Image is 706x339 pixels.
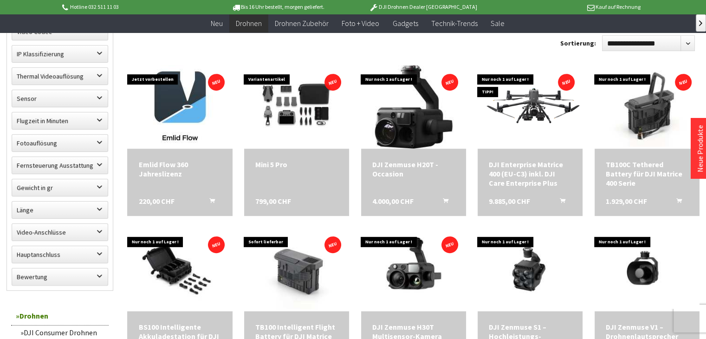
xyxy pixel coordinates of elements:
label: Fernsteuerung Ausstattung [12,157,108,174]
button: In den Warenkorb [198,196,220,209]
span: Drohnen [236,19,262,28]
label: Sensor [12,90,108,107]
img: DJI Zenmuse H20T - Occasion [372,65,455,149]
a: DJI Zenmuse H20T - Occasion 4.000,00 CHF In den Warenkorb [372,160,455,178]
span:  [699,20,702,26]
a: Foto + Video [335,14,386,33]
div: DJI Enterprise Matrice 400 (EU-C3) inkl. DJI Care Enterprise Plus [489,160,571,188]
a: Neue Produkte [695,125,705,172]
a: Drohnen [11,306,109,326]
a: Drohnen Zubehör [268,14,335,33]
span: 9.885,00 CHF [489,196,530,206]
span: Sale [490,19,504,28]
span: 4.000,00 CHF [372,196,414,206]
p: Kauf auf Rechnung [496,1,641,13]
img: TB100C Tethered Battery für DJI Matrice 400 Serie [595,67,700,146]
label: Fotoauflösung [12,135,108,151]
img: Emlid Flow 360 Jahreslizenz [138,65,222,149]
span: Gadgets [392,19,418,28]
a: TB100C Tethered Battery für DJI Matrice 400 Serie 1.929,00 CHF In den Warenkorb [606,160,688,188]
img: DJI Zenmuse V1 – Drohnenlautsprecher für professionelle Einsätze [595,230,700,309]
label: Länge [12,202,108,218]
a: Mini 5 Pro 799,00 CHF [255,160,338,169]
img: DJI Zenmuse H30T Multisensor-Kamera inkl. Transportkoffer für Matrice 300/350 RTK [361,230,466,309]
span: Neu [211,19,223,28]
div: TB100C Tethered Battery für DJI Matrice 400 Serie [606,160,688,188]
span: 799,00 CHF [255,196,291,206]
div: DJI Zenmuse H20T - Occasion [372,160,455,178]
img: TB100 Intelligent Flight Battery für DJI Matrice 400 Serie [244,230,349,309]
span: 220,00 CHF [138,196,174,206]
label: Flugzeit in Minuten [12,112,108,129]
p: Bis 16 Uhr bestellt, morgen geliefert. [206,1,350,13]
button: In den Warenkorb [432,196,454,209]
img: DJI Enterprise Matrice 400 (EU-C3) inkl. DJI Care Enterprise Plus [478,77,583,137]
a: Drohnen [229,14,268,33]
p: DJI Drohnen Dealer [GEOGRAPHIC_DATA] [350,1,495,13]
label: Bewertung [12,268,108,285]
label: Gewicht in gr [12,179,108,196]
button: In den Warenkorb [665,196,687,209]
div: Mini 5 Pro [255,160,338,169]
a: Emlid Flow 360 Jahreslizenz 220,00 CHF In den Warenkorb [138,160,221,178]
a: Gadgets [386,14,424,33]
button: In den Warenkorb [548,196,570,209]
label: Thermal Videoauflösung [12,68,108,85]
a: Sale [484,14,511,33]
img: BS100 Intelligente Akkuladestation für DJI TB100 [127,230,232,309]
span: Foto + Video [342,19,379,28]
label: Hauptanschluss [12,246,108,263]
span: Technik-Trends [431,19,477,28]
label: Sortierung: [560,36,596,51]
p: Hotline 032 511 11 03 [60,1,205,13]
img: Mini 5 Pro [244,72,349,142]
a: Technik-Trends [424,14,484,33]
span: Drohnen Zubehör [275,19,329,28]
label: Video-Anschlüsse [12,224,108,241]
a: Neu [204,14,229,33]
img: DJI Zenmuse S1 – Hochleistungs-Spotlight für Drohneneinsätze bei Nacht [478,230,583,309]
a: DJI Enterprise Matrice 400 (EU-C3) inkl. DJI Care Enterprise Plus 9.885,00 CHF In den Warenkorb [489,160,571,188]
label: IP Klassifizierung [12,46,108,62]
div: Emlid Flow 360 Jahreslizenz [138,160,221,178]
span: 1.929,00 CHF [606,196,647,206]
